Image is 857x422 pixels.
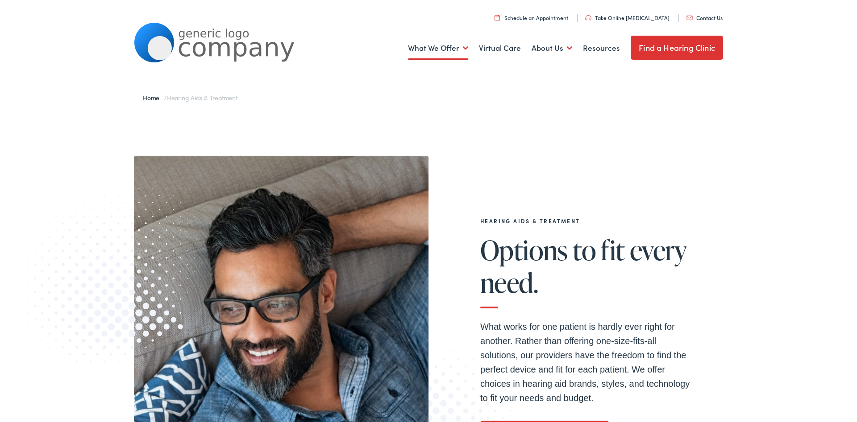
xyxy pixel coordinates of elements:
span: Hearing Aids & Treatment [167,93,237,102]
a: About Us [532,32,572,65]
span: / [143,93,237,102]
span: Options [480,235,568,265]
a: Resources [583,32,620,65]
p: What works for one patient is hardly ever right for another. Rather than offering one-size-fits-a... [480,320,695,405]
a: Schedule an Appointment [495,14,568,21]
img: utility icon [686,16,693,20]
a: Take Online [MEDICAL_DATA] [585,14,670,21]
a: What We Offer [408,32,468,65]
a: Contact Us [686,14,723,21]
span: every [630,235,686,265]
h2: Hearing Aids & Treatment [480,218,695,224]
span: fit [601,235,624,265]
img: utility icon [495,15,500,20]
span: to [573,235,596,265]
span: need. [480,268,538,297]
a: Virtual Care [479,32,521,65]
a: Find a Hearing Clinic [631,36,723,60]
a: Home [143,93,164,102]
img: utility icon [585,15,591,20]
